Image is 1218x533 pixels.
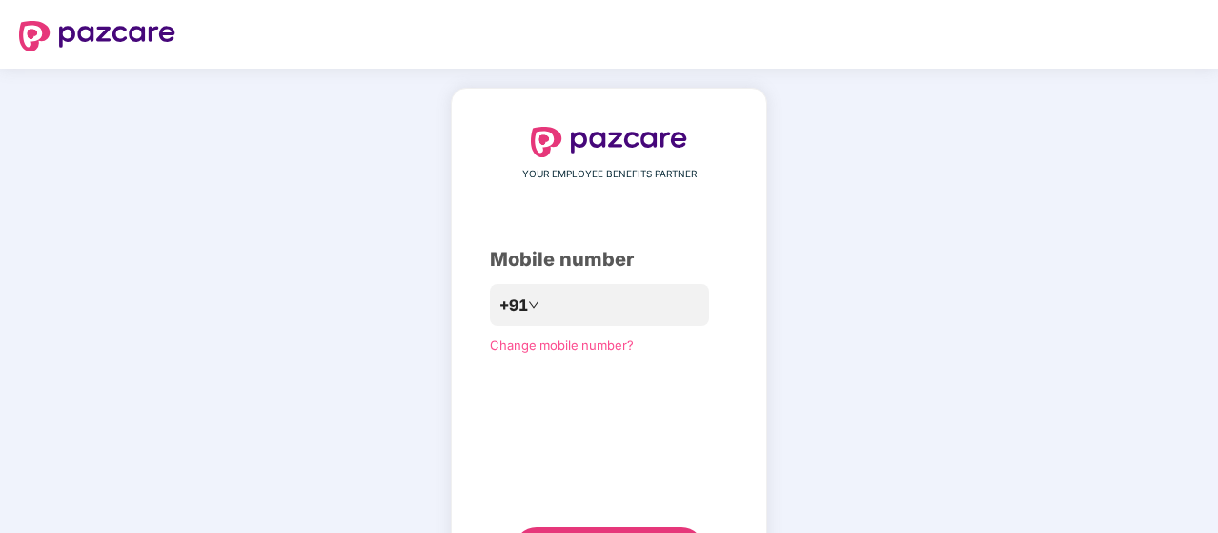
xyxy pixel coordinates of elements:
[490,245,728,275] div: Mobile number
[528,299,539,311] span: down
[19,21,175,51] img: logo
[522,167,697,182] span: YOUR EMPLOYEE BENEFITS PARTNER
[531,127,687,157] img: logo
[499,294,528,318] span: +91
[490,338,634,353] a: Change mobile number?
